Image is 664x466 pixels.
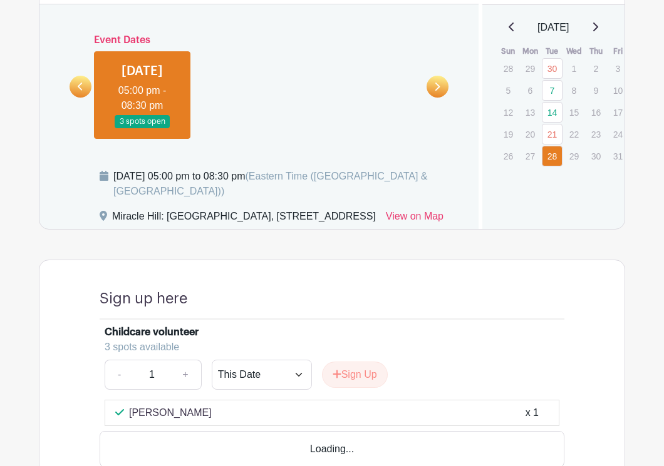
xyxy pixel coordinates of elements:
span: (Eastern Time ([GEOGRAPHIC_DATA] & [GEOGRAPHIC_DATA])) [113,171,428,196]
th: Tue [541,45,563,58]
a: 7 [542,80,563,101]
p: 22 [564,124,584,144]
a: 14 [542,102,563,123]
div: Childcare volunteer [105,325,199,340]
button: Sign Up [322,362,388,388]
p: 29 [564,146,584,166]
p: 31 [608,146,628,166]
a: - [105,360,133,390]
p: 28 [498,59,519,78]
p: 23 [586,124,606,144]
p: 19 [498,124,519,144]
h4: Sign up here [100,290,187,308]
th: Sun [497,45,519,58]
p: 2 [586,59,606,78]
p: 1 [564,59,584,78]
th: Fri [607,45,629,58]
th: Thu [585,45,607,58]
p: [PERSON_NAME] [129,405,212,420]
p: 16 [586,103,606,122]
span: [DATE] [537,20,569,35]
p: 30 [586,146,606,166]
p: 3 [608,59,628,78]
a: 30 [542,58,563,79]
p: 27 [520,146,541,166]
a: + [170,360,201,390]
div: [DATE] 05:00 pm to 08:30 pm [113,169,464,199]
a: 28 [542,146,563,166]
th: Mon [519,45,541,58]
p: 9 [586,81,606,100]
a: 21 [542,124,563,144]
p: 26 [498,146,519,166]
div: x 1 [526,405,539,420]
p: 5 [498,81,519,100]
p: 13 [520,103,541,122]
h6: Event Dates [91,34,427,46]
p: 24 [608,124,628,144]
p: 6 [520,81,541,100]
p: 29 [520,59,541,78]
a: View on Map [386,209,444,229]
p: 15 [564,103,584,122]
th: Wed [563,45,585,58]
p: 8 [564,81,584,100]
div: Miracle Hill: [GEOGRAPHIC_DATA], [STREET_ADDRESS] [112,209,376,229]
p: 12 [498,103,519,122]
p: 17 [608,103,628,122]
p: 20 [520,124,541,144]
div: 3 spots available [105,340,549,355]
p: 10 [608,81,628,100]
